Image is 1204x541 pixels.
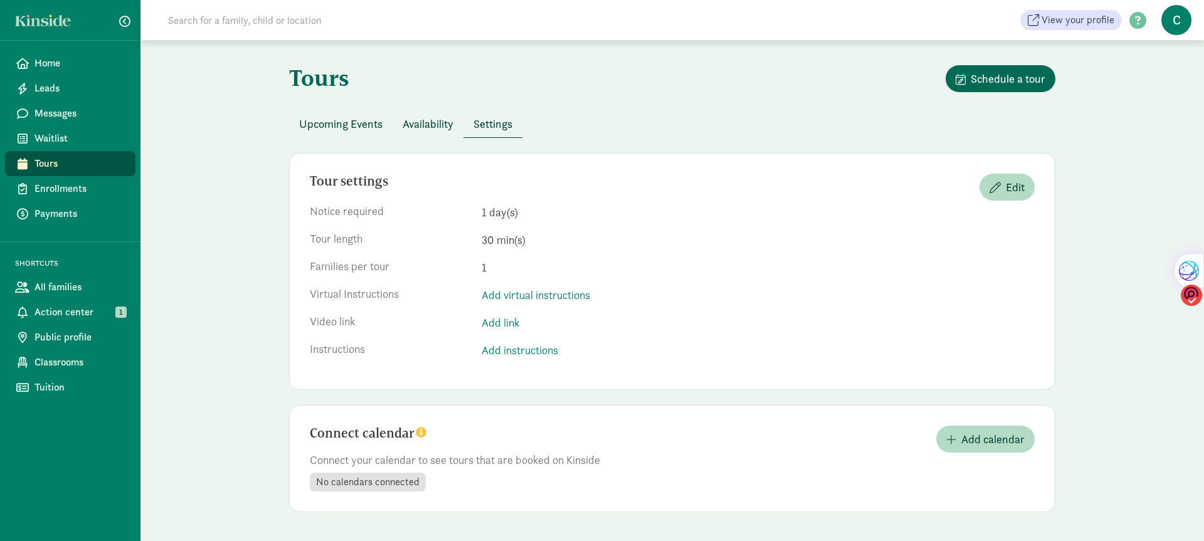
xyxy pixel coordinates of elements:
[34,131,125,146] span: Waitlist
[310,286,475,302] label: Virtual Instructions
[34,206,125,221] span: Payments
[482,286,1035,304] a: Add virtual instructions
[971,70,1045,87] span: Schedule a tour
[310,453,1035,468] p: Connect your calendar to see tours that are booked on Kinside
[289,110,393,137] button: Upcoming Events
[5,275,135,300] a: All families
[5,101,135,126] a: Messages
[34,181,125,196] span: Enrollments
[5,375,135,400] a: Tuition
[34,106,125,121] span: Messages
[482,259,1035,276] span: 1
[316,476,420,488] span: No calendars connected
[5,201,135,226] a: Payments
[34,305,125,320] span: Action center
[34,156,125,171] span: Tours
[161,8,512,33] input: Search for a family, child or location
[473,115,512,132] span: Settings
[1006,179,1025,196] span: Edit
[1020,10,1122,30] a: View your profile
[5,176,135,201] a: Enrollments
[310,342,475,357] label: Instructions
[34,355,125,370] span: Classrooms
[310,204,475,219] label: Notice required
[961,431,1025,448] span: Add calendar
[980,174,1035,201] button: Edit
[482,231,1035,249] span: 30 min(s)
[482,342,1035,359] a: Add instructions
[299,115,383,132] span: Upcoming Events
[34,56,125,71] span: Home
[34,330,125,345] span: Public profile
[5,126,135,151] a: Waitlist
[946,65,1055,92] button: Schedule a tour
[310,259,475,274] label: Families per tour
[115,307,127,318] span: 1
[5,76,135,101] a: Leads
[5,325,135,350] a: Public profile
[310,426,428,448] h1: Connect calendar
[1042,13,1114,28] span: View your profile
[393,110,463,137] button: Availability
[1181,284,1202,307] img: o1IwAAAABJRU5ErkJggg==
[5,51,135,76] a: Home
[310,231,475,246] label: Tour length
[5,151,135,176] a: Tours
[482,204,1035,221] span: 1 day(s)
[34,280,125,295] span: All families
[310,174,388,189] h1: Tour settings
[1161,5,1191,35] span: C
[289,65,349,90] h1: Tours
[5,350,135,375] a: Classrooms
[310,314,475,329] label: Video link
[403,115,453,132] span: Availability
[5,300,135,325] a: Action center 1
[463,110,522,137] button: Settings
[482,314,1035,332] a: Add link
[34,81,125,96] span: Leads
[1141,481,1204,541] iframe: Chat Widget
[936,426,1035,453] button: Add calendar
[34,380,125,395] span: Tuition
